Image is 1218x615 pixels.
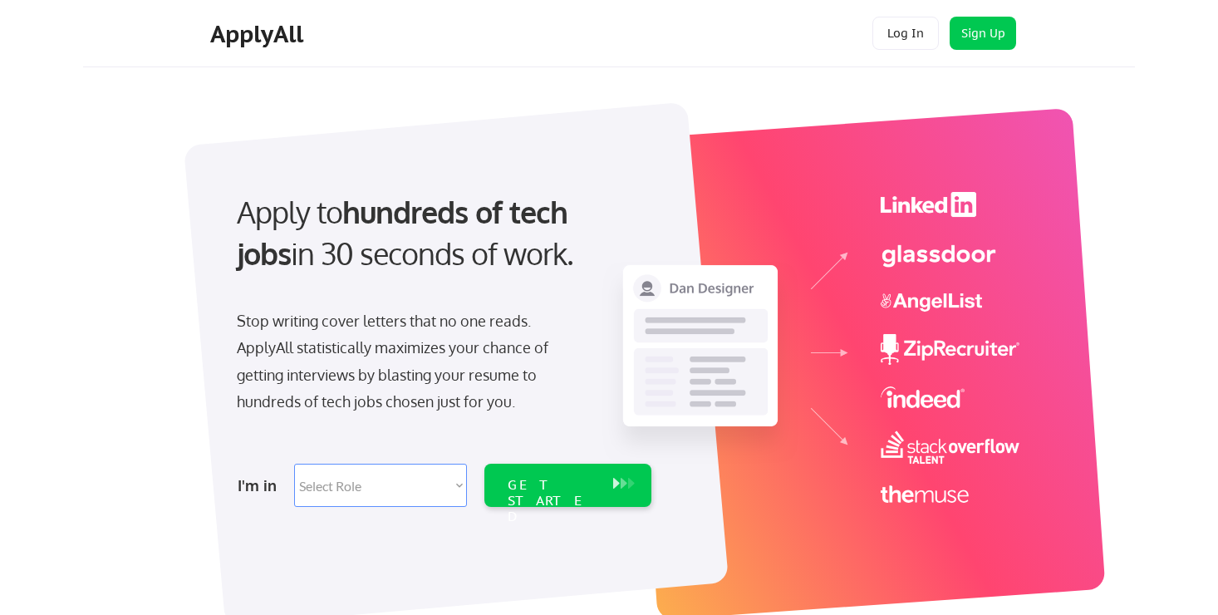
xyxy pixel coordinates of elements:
div: Stop writing cover letters that no one reads. ApplyAll statistically maximizes your chance of get... [237,307,578,416]
strong: hundreds of tech jobs [237,193,575,272]
div: GET STARTED [508,477,597,525]
div: Apply to in 30 seconds of work. [237,191,645,275]
button: Log In [872,17,939,50]
div: I'm in [238,472,284,499]
button: Sign Up [950,17,1016,50]
div: ApplyAll [210,20,308,48]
